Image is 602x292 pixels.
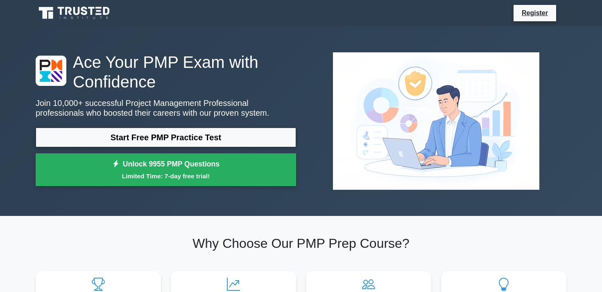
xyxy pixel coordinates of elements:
[326,46,546,196] img: Project Management Professional Preview
[36,98,296,118] p: Join 10,000+ successful Project Management Professional professionals who boosted their careers w...
[517,8,553,18] a: Register
[36,52,296,92] h1: Ace Your PMP Exam with Confidence
[36,128,296,147] a: Start Free PMP Practice Test
[36,153,296,186] a: Unlock 9955 PMP QuestionsLimited Time: 7-day free trial!
[36,236,566,251] h2: Why Choose Our PMP Prep Course?
[46,171,286,181] small: Limited Time: 7-day free trial!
